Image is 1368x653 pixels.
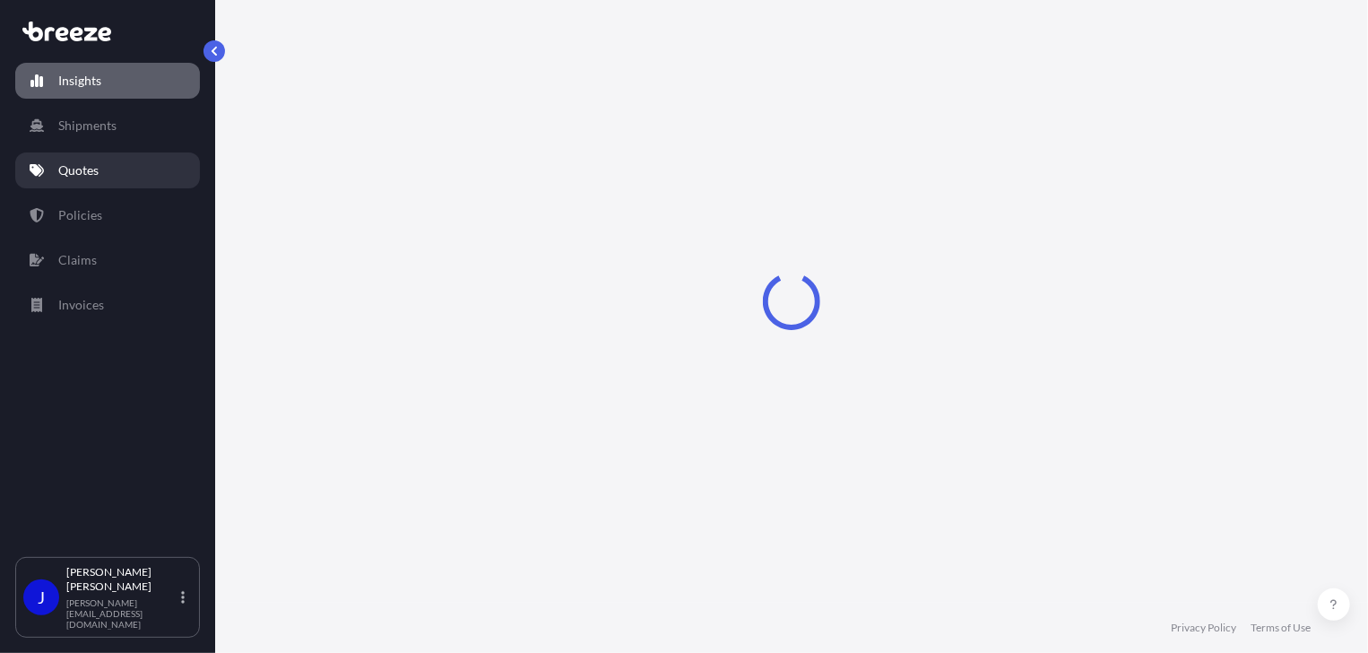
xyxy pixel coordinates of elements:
span: J [38,588,45,606]
p: [PERSON_NAME][EMAIL_ADDRESS][DOMAIN_NAME] [66,597,177,630]
a: Privacy Policy [1171,621,1236,635]
p: Shipments [58,117,117,135]
p: Claims [58,251,97,269]
p: Policies [58,206,102,224]
p: Quotes [58,161,99,179]
p: Invoices [58,296,104,314]
a: Quotes [15,152,200,188]
a: Policies [15,197,200,233]
a: Invoices [15,287,200,323]
p: Insights [58,72,101,90]
a: Terms of Use [1251,621,1311,635]
p: [PERSON_NAME] [PERSON_NAME] [66,565,177,594]
a: Claims [15,242,200,278]
a: Insights [15,63,200,99]
a: Shipments [15,108,200,144]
